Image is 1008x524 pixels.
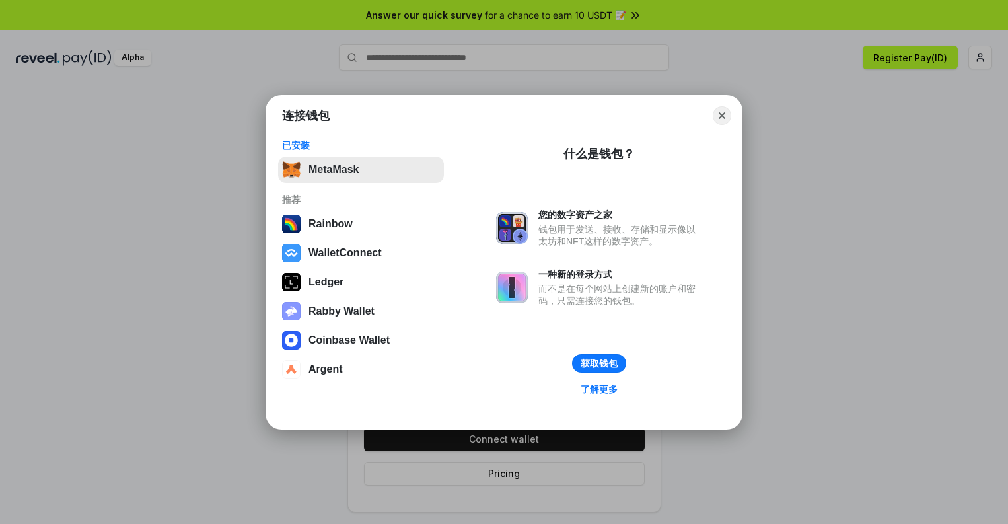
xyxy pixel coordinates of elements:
button: Rainbow [278,211,444,237]
img: svg+xml,%3Csvg%20xmlns%3D%22http%3A%2F%2Fwww.w3.org%2F2000%2Fsvg%22%20fill%3D%22none%22%20viewBox... [496,272,528,303]
button: MetaMask [278,157,444,183]
div: 钱包用于发送、接收、存储和显示像以太坊和NFT这样的数字资产。 [538,223,702,247]
div: 已安装 [282,139,440,151]
button: Ledger [278,269,444,295]
div: Argent [308,363,343,375]
div: Rainbow [308,218,353,230]
img: svg+xml,%3Csvg%20width%3D%22120%22%20height%3D%22120%22%20viewBox%3D%220%200%20120%20120%22%20fil... [282,215,301,233]
img: svg+xml,%3Csvg%20xmlns%3D%22http%3A%2F%2Fwww.w3.org%2F2000%2Fsvg%22%20width%3D%2228%22%20height%3... [282,273,301,291]
div: 什么是钱包？ [563,146,635,162]
button: Rabby Wallet [278,298,444,324]
div: 推荐 [282,194,440,206]
img: svg+xml,%3Csvg%20width%3D%2228%22%20height%3D%2228%22%20viewBox%3D%220%200%2028%2028%22%20fill%3D... [282,244,301,262]
img: svg+xml,%3Csvg%20xmlns%3D%22http%3A%2F%2Fwww.w3.org%2F2000%2Fsvg%22%20fill%3D%22none%22%20viewBox... [496,212,528,244]
button: Close [713,106,731,125]
button: WalletConnect [278,240,444,266]
div: 您的数字资产之家 [538,209,702,221]
button: Coinbase Wallet [278,327,444,354]
img: svg+xml,%3Csvg%20width%3D%2228%22%20height%3D%2228%22%20viewBox%3D%220%200%2028%2028%22%20fill%3D... [282,331,301,350]
div: 了解更多 [581,383,618,395]
img: svg+xml,%3Csvg%20fill%3D%22none%22%20height%3D%2233%22%20viewBox%3D%220%200%2035%2033%22%20width%... [282,161,301,179]
div: 一种新的登录方式 [538,268,702,280]
a: 了解更多 [573,381,626,398]
div: 获取钱包 [581,357,618,369]
div: Rabby Wallet [308,305,375,317]
button: Argent [278,356,444,383]
div: Coinbase Wallet [308,334,390,346]
button: 获取钱包 [572,354,626,373]
img: svg+xml,%3Csvg%20width%3D%2228%22%20height%3D%2228%22%20viewBox%3D%220%200%2028%2028%22%20fill%3D... [282,360,301,379]
h1: 连接钱包 [282,108,330,124]
div: 而不是在每个网站上创建新的账户和密码，只需连接您的钱包。 [538,283,702,307]
div: Ledger [308,276,343,288]
div: MetaMask [308,164,359,176]
img: svg+xml,%3Csvg%20xmlns%3D%22http%3A%2F%2Fwww.w3.org%2F2000%2Fsvg%22%20fill%3D%22none%22%20viewBox... [282,302,301,320]
div: WalletConnect [308,247,382,259]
